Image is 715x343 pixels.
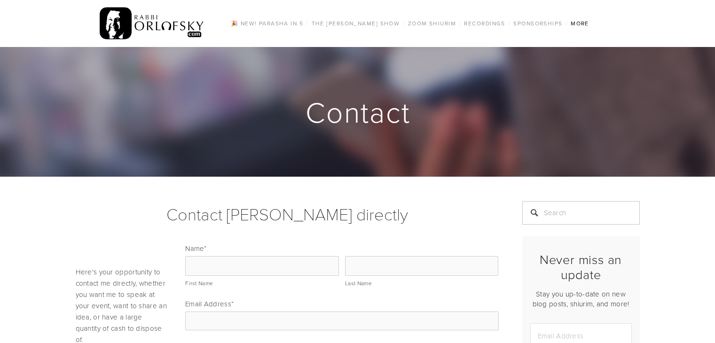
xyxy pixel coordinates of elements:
span: / [306,19,308,27]
h2: Never miss an update [530,252,632,282]
a: 🎉 NEW! Parasha in 5 [228,17,306,30]
h1: Contact [PERSON_NAME] directly [76,201,499,226]
a: Recordings [461,17,508,30]
input: Search [522,201,640,225]
img: RabbiOrlofsky.com [100,5,204,42]
span: / [459,19,461,27]
a: The [PERSON_NAME] Show [309,17,403,30]
span: / [508,19,511,27]
p: Stay you up-to-date on new blog posts, shiurim, and more! [530,289,632,309]
span: Last Name [345,279,372,287]
input: Last Name [345,256,498,276]
label: Email Address [185,299,499,309]
span: / [402,19,405,27]
input: First Name [185,256,338,276]
legend: Name [185,243,207,253]
a: Sponsorships [511,17,565,30]
a: More [568,17,592,30]
span: First Name [185,279,213,287]
span: / [566,19,568,27]
h1: Contact [76,97,641,127]
a: Zoom Shiurim [405,17,459,30]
